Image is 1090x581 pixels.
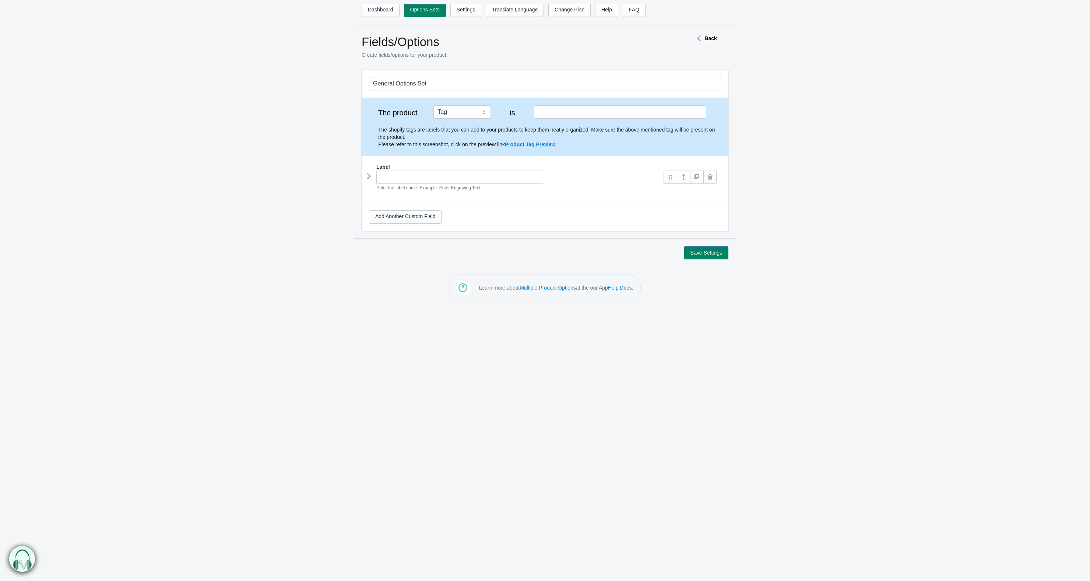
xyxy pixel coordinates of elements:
[362,4,400,17] a: Dashboard
[376,185,480,190] em: Enter the label name. Example: Enter Engraving Text
[595,4,618,17] a: Help
[9,546,35,572] img: bxm.png
[623,4,646,17] a: FAQ
[505,141,555,147] a: Product Tag Preview
[376,163,390,171] label: Label
[548,4,591,17] a: Change Plan
[369,109,426,116] label: The product
[362,51,667,59] p: Create fields/options for your product.
[608,285,632,291] a: Help Docs
[450,4,482,17] a: Settings
[520,285,576,291] a: Multiple Product Options
[404,4,446,17] a: Options Sets
[498,109,527,116] label: is
[486,4,544,17] a: Translate Language
[369,210,442,224] a: Add Another Custom Field
[479,284,633,291] p: Learn more about at the our App .
[378,126,721,148] p: The shopify tags are labels that you can add to your products to keep them neatly organized. Make...
[693,35,717,41] a: Back
[369,77,721,90] input: General Options Set
[704,35,717,41] strong: Back
[684,246,728,259] button: Save Settings
[362,35,667,49] h1: Fields/Options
